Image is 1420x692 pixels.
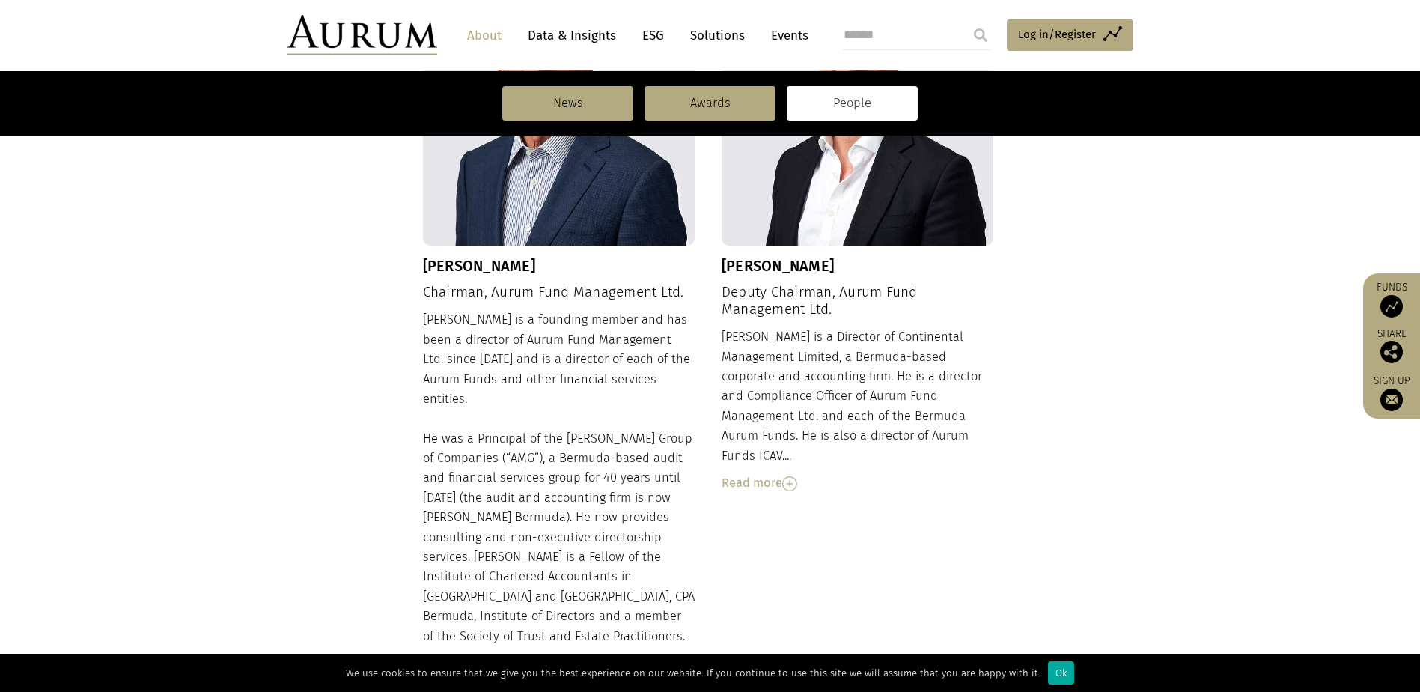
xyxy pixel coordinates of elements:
[502,86,633,121] a: News
[782,476,797,491] img: Read More
[787,86,918,121] a: People
[1380,341,1403,363] img: Share this post
[1371,329,1413,363] div: Share
[645,86,775,121] a: Awards
[722,284,994,318] h4: Deputy Chairman, Aurum Fund Management Ltd.
[1371,281,1413,318] a: Funds
[722,327,994,493] div: [PERSON_NAME] is a Director of Continental Management Limited, a Bermuda-based corporate and acco...
[1007,19,1133,51] a: Log in/Register
[764,22,808,49] a: Events
[423,257,695,275] h3: [PERSON_NAME]
[1018,25,1096,43] span: Log in/Register
[722,257,994,275] h3: [PERSON_NAME]
[683,22,752,49] a: Solutions
[460,22,509,49] a: About
[1048,661,1074,685] div: Ok
[423,284,695,301] h4: Chairman, Aurum Fund Management Ltd.
[287,15,437,55] img: Aurum
[966,20,996,50] input: Submit
[1371,374,1413,411] a: Sign up
[1380,389,1403,411] img: Sign up to our newsletter
[423,310,695,673] div: [PERSON_NAME] is a founding member and has been a director of Aurum Fund Management Ltd. since [D...
[635,22,671,49] a: ESG
[722,473,994,493] div: Read more
[1380,295,1403,318] img: Access Funds
[520,22,624,49] a: Data & Insights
